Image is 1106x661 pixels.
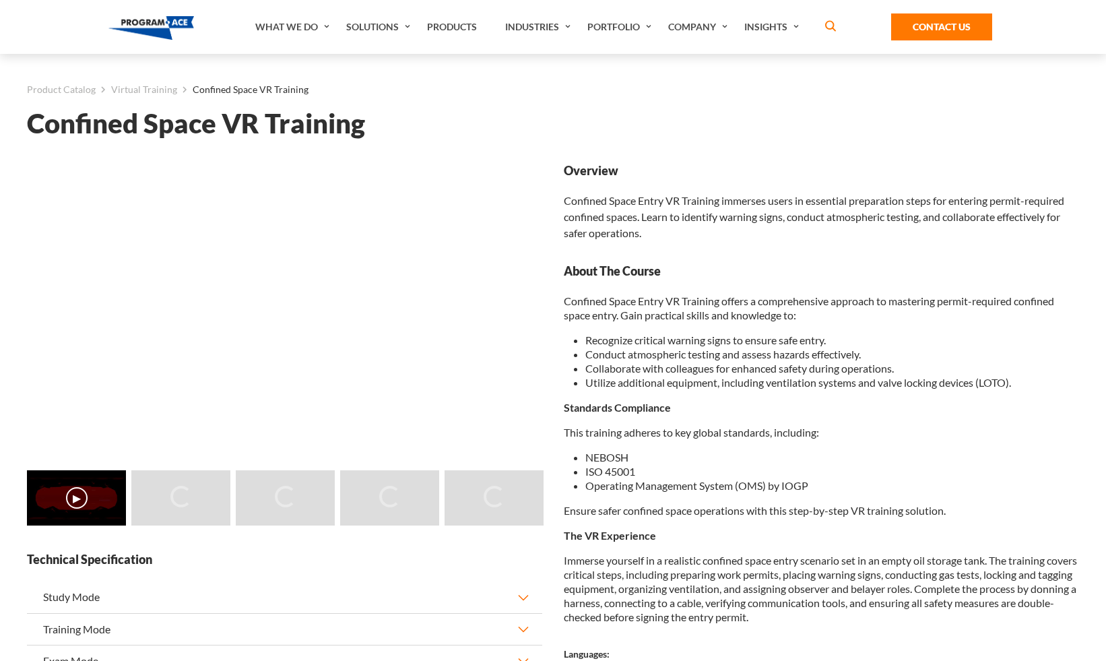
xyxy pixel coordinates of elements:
li: Confined Space VR Training [177,81,308,98]
li: Recognize critical warning signs to ensure safe entry. [585,333,1079,347]
button: Study Mode [27,581,542,612]
div: Confined Space Entry VR Training immerses users in essential preparation steps for entering permi... [564,162,1079,241]
p: The VR Experience [564,528,1079,542]
p: Confined Space Entry VR Training offers a comprehensive approach to mastering permit-required con... [564,294,1079,322]
p: Immerse yourself in a realistic confined space entry scenario set in an empty oil storage tank. T... [564,553,1079,624]
nav: breadcrumb [27,81,1079,98]
button: Training Mode [27,614,542,645]
li: Utilize additional equipment, including ventilation systems and valve locking devices (LOTO). [585,375,1079,389]
strong: About The Course [564,263,1079,280]
iframe: Confined Space VR Training - Video 0 [27,162,542,452]
img: Confined Space VR Training - Video 0 [27,470,126,526]
a: Contact Us [891,13,992,40]
p: Standards Compliance [564,400,1079,414]
p: This training adheres to key global standards, including: [564,425,1079,439]
p: Ensure safer confined space operations with this step-by-step VR training solution. [564,503,1079,517]
a: Virtual Training [111,81,177,98]
button: ▶ [66,487,88,509]
li: NEBOSH [585,450,1079,464]
li: ISO 45001 [585,464,1079,478]
a: Product Catalog [27,81,96,98]
img: Program-Ace [108,16,194,40]
h1: Confined Space VR Training [27,112,1079,135]
strong: Technical Specification [27,551,542,568]
li: Conduct atmospheric testing and assess hazards effectively. [585,347,1079,361]
li: Operating Management System (OMS) by IOGP [585,478,1079,493]
strong: Overview [564,162,1079,179]
strong: Languages: [564,648,610,660]
li: Collaborate with colleagues for enhanced safety during operations. [585,361,1079,375]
